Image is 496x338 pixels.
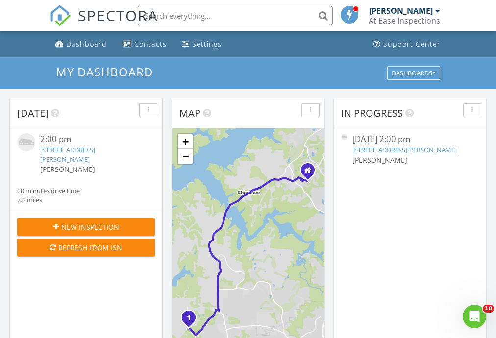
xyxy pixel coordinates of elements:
[17,186,80,195] div: 20 minutes drive time
[463,305,486,328] iframe: Intercom live chat
[17,239,155,256] button: Refresh from ISN
[178,134,193,149] a: Zoom in
[56,64,153,80] span: My Dashboard
[352,155,407,165] span: [PERSON_NAME]
[189,317,195,323] div: 6695 Woodstock Rd, Acworth, GA 30102
[178,149,193,164] a: Zoom out
[352,133,467,145] div: [DATE] 2:00 pm
[369,16,440,25] div: At Ease Inspections
[137,6,333,25] input: Search everything...
[134,39,167,48] div: Contacts
[40,145,95,164] a: [STREET_ADDRESS][PERSON_NAME]
[370,35,445,53] a: Support Center
[192,39,222,48] div: Settings
[341,133,479,176] a: [DATE] 2:00 pm [STREET_ADDRESS][PERSON_NAME] [PERSON_NAME]
[17,218,155,236] button: New Inspection
[78,5,158,25] span: SPECTORA
[17,133,35,151] img: house-placeholder-square-ca63347ab8c70e15b013bc22427d3df0f7f082c62ce06d78aee8ec4e70df452f.jpg
[51,35,111,53] a: Dashboard
[17,133,155,205] a: 2:00 pm [STREET_ADDRESS][PERSON_NAME] [PERSON_NAME] 20 minutes drive time 7.2 miles
[119,35,171,53] a: Contacts
[40,133,144,145] div: 2:00 pm
[387,66,440,80] button: Dashboards
[40,165,95,174] span: [PERSON_NAME]
[341,106,403,120] span: In Progress
[17,106,49,120] span: [DATE]
[341,134,347,140] img: house-placeholder-square-ca63347ab8c70e15b013bc22427d3df0f7f082c62ce06d78aee8ec4e70df452f.jpg
[66,39,107,48] div: Dashboard
[25,242,147,253] div: Refresh from ISN
[352,145,457,154] a: [STREET_ADDRESS][PERSON_NAME]
[61,222,119,232] span: New Inspection
[308,170,314,176] div: 208 Eagle Valley Ct., Canton GA 30114
[17,195,80,205] div: 7.2 miles
[483,305,494,313] span: 10
[392,70,436,76] div: Dashboards
[178,35,225,53] a: Settings
[50,5,71,26] img: The Best Home Inspection Software - Spectora
[179,106,200,120] span: Map
[369,6,433,16] div: [PERSON_NAME]
[187,315,191,322] i: 1
[50,13,158,34] a: SPECTORA
[383,39,441,48] div: Support Center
